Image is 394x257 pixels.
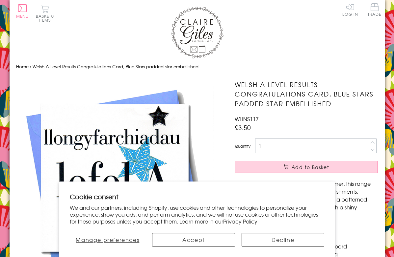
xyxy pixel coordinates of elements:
[16,4,29,18] button: Menu
[368,3,381,17] a: Trade
[342,3,358,16] a: Log In
[16,13,29,19] span: Menu
[235,161,378,173] button: Add to Basket
[235,80,378,108] h1: Welsh A Level Results Congratulations Card, Blue Stars padded star embellished
[368,3,381,16] span: Trade
[39,13,54,23] span: 0 items
[16,63,29,70] a: Home
[70,192,325,201] h2: Cookie consent
[171,7,223,58] img: Claire Giles Greetings Cards
[33,63,198,70] span: Welsh A Level Results Congratulations Card, Blue Stars padded star embellished
[70,204,325,225] p: We and our partners, including Shopify, use cookies and other technologies to personalize your ex...
[223,217,257,225] a: Privacy Policy
[70,233,146,246] button: Manage preferences
[16,60,378,74] nav: breadcrumbs
[235,180,378,219] p: Printed on white card with a subtle shimmer, this range has large graphics and beautiful embellis...
[76,236,139,244] span: Manage preferences
[152,233,235,246] button: Accept
[36,5,54,22] button: Basket0 items
[242,233,325,246] button: Decline
[235,115,259,123] span: WHNS117
[235,143,250,149] label: Quantity
[235,123,251,132] span: £3.50
[30,63,31,70] span: ›
[292,164,329,170] span: Add to Basket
